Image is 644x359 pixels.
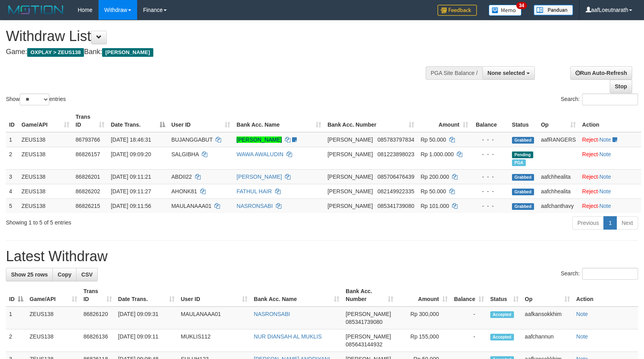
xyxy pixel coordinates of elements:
[236,151,283,157] a: WAWA AWALUDIN
[417,110,471,132] th: Amount: activate to sort column ascending
[451,329,487,352] td: -
[451,284,487,307] th: Balance: activate to sort column ascending
[76,136,100,143] span: 86793766
[27,48,84,57] span: OXPLAY > ZEUS138
[522,329,573,352] td: aafchannun
[171,151,199,157] span: SALGIBHA
[512,159,526,166] span: Marked by aafRornrotha
[378,203,414,209] span: Copy 085341739080 to clipboard
[6,4,66,16] img: MOTION_logo.png
[233,110,324,132] th: Bank Acc. Name: activate to sort column ascending
[6,110,19,132] th: ID
[512,174,534,181] span: Grabbed
[80,307,115,329] td: 86826120
[616,216,638,230] a: Next
[6,169,19,184] td: 3
[80,284,115,307] th: Trans ID: activate to sort column ascending
[378,174,414,180] span: Copy 085706476439 to clipboard
[538,198,579,213] td: aafchanthavy
[570,66,632,80] a: Run Auto-Refresh
[346,341,382,348] span: Copy 085643144932 to clipboard
[561,93,638,105] label: Search:
[171,188,197,194] span: AHONK81
[421,188,446,194] span: Rp 50.000
[421,203,449,209] span: Rp 101.000
[582,268,638,280] input: Search:
[561,268,638,280] label: Search:
[111,188,151,194] span: [DATE] 09:11:27
[102,48,153,57] span: [PERSON_NAME]
[328,151,373,157] span: [PERSON_NAME]
[490,334,514,340] span: Accepted
[6,132,19,147] td: 1
[509,110,538,132] th: Status
[579,132,641,147] td: ·
[19,132,73,147] td: ZEUS138
[421,151,454,157] span: Rp 1.000.000
[579,147,641,169] td: ·
[378,188,414,194] span: Copy 082149922335 to clipboard
[11,271,48,278] span: Show 25 rows
[576,311,588,317] a: Note
[6,28,421,44] h1: Withdraw List
[599,203,611,209] a: Note
[6,48,421,56] h4: Game: Bank:
[488,70,525,76] span: None selected
[582,136,598,143] a: Reject
[426,66,482,80] div: PGA Site Balance /
[6,184,19,198] td: 4
[81,271,93,278] span: CSV
[475,150,506,158] div: - - -
[482,66,535,80] button: None selected
[19,184,73,198] td: ZEUS138
[111,203,151,209] span: [DATE] 09:11:56
[572,216,604,230] a: Previous
[522,307,573,329] td: aafkansokkhim
[76,151,100,157] span: 86826157
[6,307,26,329] td: 1
[254,333,322,340] a: NUR DIANSAH AL MUKLIS
[346,333,391,340] span: [PERSON_NAME]
[437,5,477,16] img: Feedback.jpg
[582,188,598,194] a: Reject
[346,311,391,317] span: [PERSON_NAME]
[346,319,382,325] span: Copy 085341739080 to clipboard
[115,329,178,352] td: [DATE] 09:09:11
[6,198,19,213] td: 5
[582,151,598,157] a: Reject
[396,284,451,307] th: Amount: activate to sort column ascending
[108,110,168,132] th: Date Trans.: activate to sort column descending
[6,93,66,105] label: Show entries
[522,284,573,307] th: Op: activate to sort column ascending
[76,203,100,209] span: 86826215
[487,284,522,307] th: Status: activate to sort column ascending
[178,284,251,307] th: User ID: activate to sort column ascending
[236,136,282,143] a: [PERSON_NAME]
[576,333,588,340] a: Note
[236,188,272,194] a: FATHUL HAIR
[111,174,151,180] span: [DATE] 09:11:21
[475,173,506,181] div: - - -
[236,174,282,180] a: [PERSON_NAME]
[538,132,579,147] td: aafRANGERS
[76,268,98,281] a: CSV
[26,307,80,329] td: ZEUS138
[52,268,76,281] a: Copy
[19,147,73,169] td: ZEUS138
[26,284,80,307] th: Game/API: activate to sort column ascending
[328,174,373,180] span: [PERSON_NAME]
[582,93,638,105] input: Search:
[538,169,579,184] td: aafchhealita
[171,203,212,209] span: MAULANAAA01
[538,184,579,198] td: aafchhealita
[490,311,514,318] span: Accepted
[254,311,290,317] a: NASRONSABI
[6,249,638,264] h1: Latest Withdraw
[582,203,598,209] a: Reject
[328,188,373,194] span: [PERSON_NAME]
[80,329,115,352] td: 86826136
[342,284,396,307] th: Bank Acc. Number: activate to sort column ascending
[58,271,71,278] span: Copy
[171,174,192,180] span: ABDII22
[579,198,641,213] td: ·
